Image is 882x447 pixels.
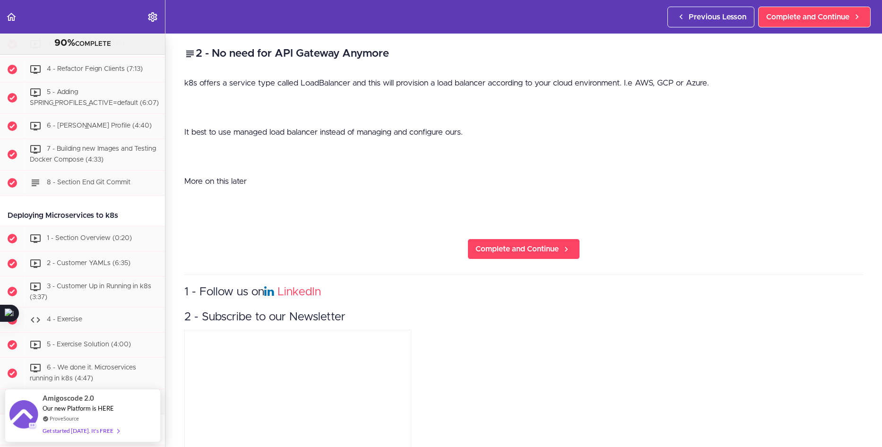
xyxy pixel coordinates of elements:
a: Complete and Continue [758,7,871,27]
span: 3 - Customer Up in Running in k8s (3:37) [30,283,151,301]
div: Get started [DATE]. It's FREE [43,425,119,436]
p: k8s offers a service type called LoadBalancer and this will provision a load balancer according t... [184,76,863,90]
div: COMPLETE [12,37,153,50]
span: 6 - We done it. Microservices running in k8s (4:47) [30,365,136,382]
span: 1 - Section Overview (0:20) [47,235,132,241]
span: 4 - Refactor Feign Clients (7:13) [47,66,143,73]
a: LinkedIn [277,286,321,298]
span: 2 - Customer YAMLs (6:35) [47,260,130,266]
span: Complete and Continue [476,243,559,255]
h3: 1 - Follow us on [184,284,863,300]
p: More on this later [184,174,863,189]
span: Previous Lesson [689,11,746,23]
span: Amigoscode 2.0 [43,393,94,404]
a: ProveSource [50,414,79,422]
svg: Back to course curriculum [6,11,17,23]
span: Complete and Continue [766,11,849,23]
a: Previous Lesson [667,7,754,27]
img: provesource social proof notification image [9,400,38,431]
h3: 2 - Subscribe to our Newsletter [184,309,863,325]
span: 90% [54,38,75,48]
span: 6 - [PERSON_NAME] Profile (4:40) [47,122,152,129]
a: Complete and Continue [467,239,580,259]
span: 7 - Building new Images and Testing Docker Compose (4:33) [30,146,156,163]
h2: 2 - No need for API Gateway Anymore [184,46,863,62]
span: 8 - Section End Git Commit [47,179,130,186]
span: Our new Platform is HERE [43,404,114,412]
span: 5 - Exercise Solution (4:00) [47,342,131,348]
span: 4 - Exercise [47,317,82,323]
svg: Settings Menu [147,11,158,23]
p: It best to use managed load balancer instead of managing and configure ours. [184,125,863,139]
